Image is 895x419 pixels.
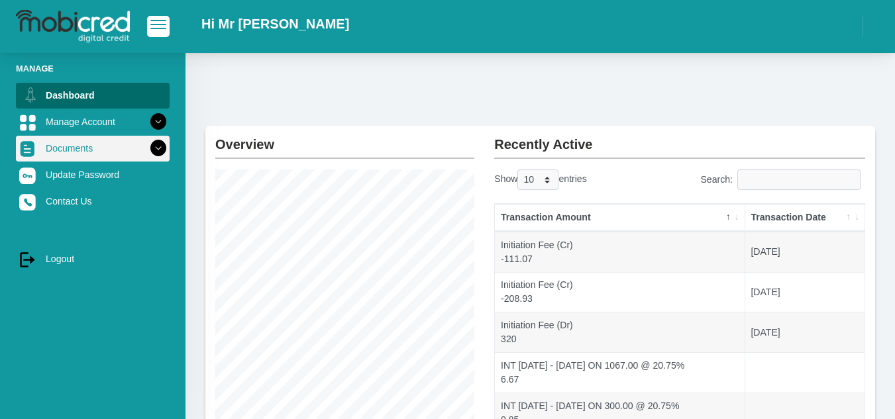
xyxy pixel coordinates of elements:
[16,246,170,271] a: Logout
[16,10,130,43] img: logo-mobicred.svg
[495,204,745,232] th: Transaction Amount: activate to sort column descending
[495,272,745,312] td: Initiation Fee (Cr) -208.93
[745,272,865,312] td: [DATE]
[745,312,865,352] td: [DATE]
[494,169,586,190] label: Show entries
[745,204,865,232] th: Transaction Date: activate to sort column ascending
[745,232,865,272] td: [DATE]
[215,126,474,152] h2: Overview
[16,162,170,187] a: Update Password
[16,136,170,161] a: Documents
[495,352,745,393] td: INT [DATE] - [DATE] ON 1067.00 @ 20.75% 6.67
[16,189,170,214] a: Contact Us
[16,62,170,75] li: Manage
[737,169,861,190] input: Search:
[495,312,745,352] td: Initiation Fee (Dr) 320
[700,169,865,190] label: Search:
[16,109,170,134] a: Manage Account
[494,126,865,152] h2: Recently Active
[495,232,745,272] td: Initiation Fee (Cr) -111.07
[16,83,170,108] a: Dashboard
[201,16,349,32] h2: Hi Mr [PERSON_NAME]
[517,169,558,190] select: Showentries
